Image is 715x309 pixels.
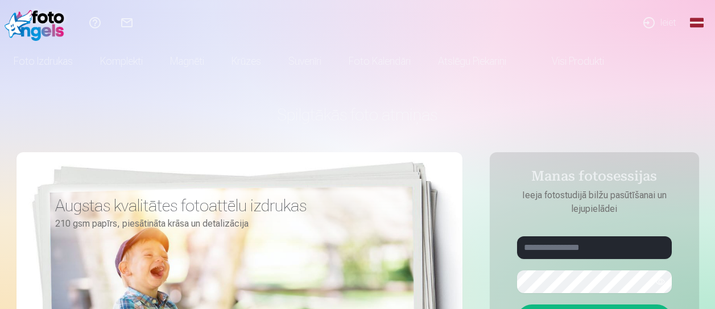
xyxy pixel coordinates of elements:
[16,105,699,125] h1: Spilgtākās foto atmiņas
[506,168,683,189] h4: Manas fotosessijas
[55,195,401,216] h3: Augstas kvalitātes fotoattēlu izdrukas
[424,45,520,77] a: Atslēgu piekariņi
[156,45,218,77] a: Magnēti
[275,45,335,77] a: Suvenīri
[218,45,275,77] a: Krūzes
[55,216,401,232] p: 210 gsm papīrs, piesātināta krāsa un detalizācija
[86,45,156,77] a: Komplekti
[520,45,618,77] a: Visi produkti
[506,189,683,216] p: Ieeja fotostudijā bilžu pasūtīšanai un lejupielādei
[335,45,424,77] a: Foto kalendāri
[5,5,70,41] img: /fa1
